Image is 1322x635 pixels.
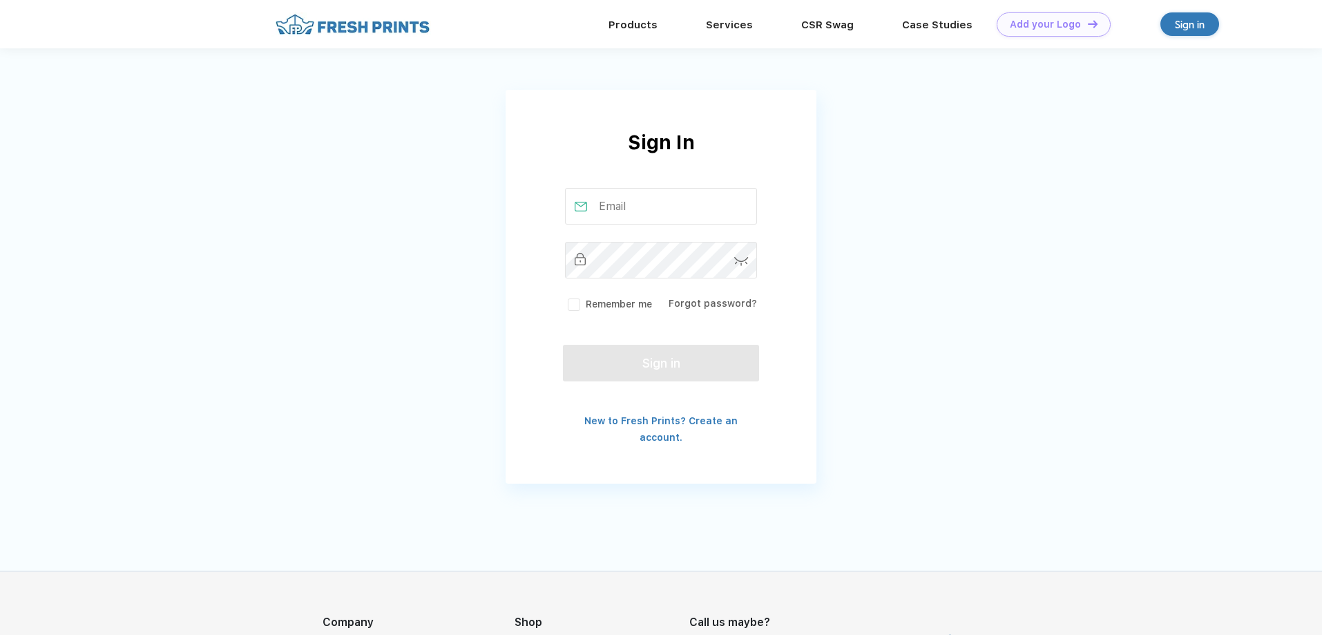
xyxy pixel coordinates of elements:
[1088,20,1098,28] img: DT
[515,614,689,631] div: Shop
[689,614,794,631] div: Call us maybe?
[1010,19,1081,30] div: Add your Logo
[271,12,434,37] img: fo%20logo%202.webp
[323,614,515,631] div: Company
[584,415,738,443] a: New to Fresh Prints? Create an account.
[609,19,658,31] a: Products
[565,297,652,312] label: Remember me
[575,253,586,265] img: password_inactive.svg
[563,345,759,381] button: Sign in
[575,202,587,211] img: email_active.svg
[565,188,758,225] input: Email
[1160,12,1219,36] a: Sign in
[734,257,749,266] img: password-icon.svg
[506,128,816,188] div: Sign In
[669,298,757,309] a: Forgot password?
[1175,17,1205,32] div: Sign in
